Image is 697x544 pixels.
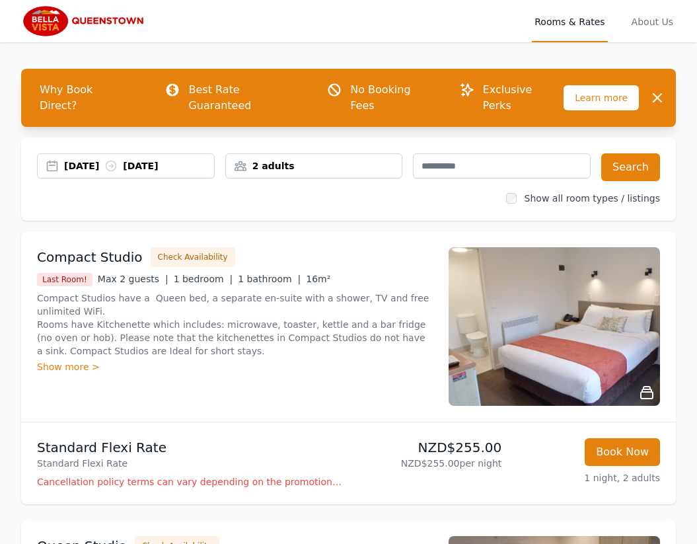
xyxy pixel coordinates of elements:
[64,159,214,173] div: [DATE] [DATE]
[37,475,344,488] p: Cancellation policy terms can vary depending on the promotion employed and the time of stay of th...
[21,5,149,37] img: Bella Vista Queenstown
[585,438,660,466] button: Book Now
[306,274,330,284] span: 16m²
[512,471,660,485] p: 1 night, 2 adults
[525,193,660,204] label: Show all room types / listings
[29,77,143,119] span: Why Book Direct?
[37,438,344,457] p: Standard Flexi Rate
[601,153,660,181] button: Search
[354,438,502,457] p: NZD$255.00
[174,274,233,284] span: 1 bedroom |
[564,85,639,110] span: Learn more
[238,274,301,284] span: 1 bathroom |
[151,247,235,267] button: Check Availability
[483,82,564,114] p: Exclusive Perks
[37,360,433,373] div: Show more >
[350,82,437,114] p: No Booking Fees
[37,248,143,266] h3: Compact Studio
[37,457,344,470] p: Standard Flexi Rate
[98,274,168,284] span: Max 2 guests |
[37,291,433,358] p: Compact Studios have a Queen bed, a separate en-suite with a shower, TV and free unlimited WiFi. ...
[37,273,92,286] span: Last Room!
[188,82,305,114] p: Best Rate Guaranteed
[354,457,502,470] p: NZD$255.00 per night
[226,159,402,173] div: 2 adults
